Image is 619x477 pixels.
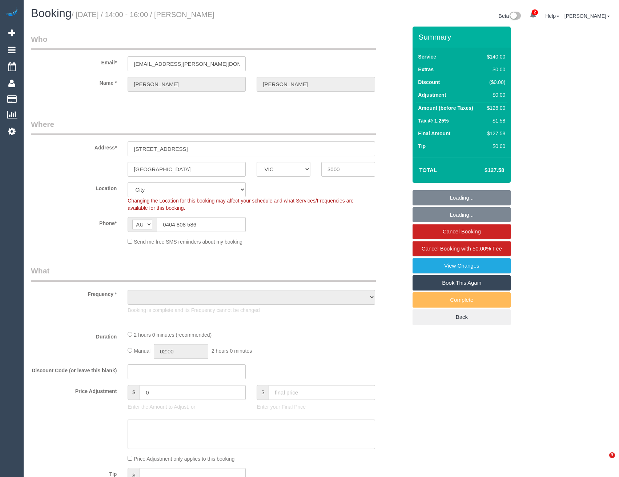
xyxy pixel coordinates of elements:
div: $127.58 [484,130,505,137]
small: / [DATE] / 14:00 - 16:00 / [PERSON_NAME] [72,11,214,19]
label: Tip [418,143,426,150]
label: Tax @ 1.25% [418,117,449,124]
input: Suburb* [128,162,246,177]
label: Extras [418,66,434,73]
iframe: Intercom live chat [594,452,612,470]
span: Send me free SMS reminders about my booking [134,239,242,245]
img: Automaid Logo [4,7,19,17]
p: Booking is complete and its Frequency cannot be changed [128,306,375,314]
span: Changing the Location for this booking may affect your schedule and what Services/Frequencies are... [128,198,354,211]
label: Duration [25,330,122,340]
span: 3 [609,452,615,458]
legend: Who [31,34,376,50]
div: $126.00 [484,104,505,112]
label: Price Adjustment [25,385,122,395]
span: 2 hours 0 minutes (recommended) [134,332,212,338]
span: $ [128,385,140,400]
img: New interface [509,12,521,21]
label: Discount Code (or leave this blank) [25,364,122,374]
legend: Where [31,119,376,135]
label: Phone* [25,217,122,227]
p: Enter the Amount to Adjust, or [128,403,246,410]
input: Email* [128,56,246,71]
input: First Name* [128,77,246,92]
label: Amount (before Taxes) [418,104,473,112]
input: Phone* [157,217,246,232]
a: Back [413,309,511,325]
label: Adjustment [418,91,446,99]
a: [PERSON_NAME] [564,13,610,19]
span: Booking [31,7,72,20]
a: Help [545,13,559,19]
input: Post Code* [321,162,375,177]
a: Cancel Booking [413,224,511,239]
a: View Changes [413,258,511,273]
input: Last Name* [257,77,375,92]
a: Book This Again [413,275,511,290]
label: Service [418,53,436,60]
div: $0.00 [484,143,505,150]
div: $1.58 [484,117,505,124]
span: 2 hours 0 minutes [212,348,252,354]
div: $0.00 [484,66,505,73]
span: Price Adjustment only applies to this booking [134,456,234,462]
p: Enter your Final Price [257,403,375,410]
label: Frequency * [25,288,122,298]
h4: $127.58 [463,167,504,173]
span: Manual [134,348,150,354]
label: Discount [418,79,440,86]
div: $140.00 [484,53,505,60]
label: Location [25,182,122,192]
span: 2 [532,9,538,15]
div: $0.00 [484,91,505,99]
strong: Total [419,167,437,173]
div: ($0.00) [484,79,505,86]
a: Beta [499,13,521,19]
a: Cancel Booking with 50.00% Fee [413,241,511,256]
label: Email* [25,56,122,66]
legend: What [31,265,376,282]
a: 2 [526,7,540,23]
h3: Summary [418,33,507,41]
span: $ [257,385,269,400]
label: Name * [25,77,122,87]
label: Final Amount [418,130,450,137]
input: final price [269,385,375,400]
span: Cancel Booking with 50.00% Fee [422,245,502,252]
label: Address* [25,141,122,151]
